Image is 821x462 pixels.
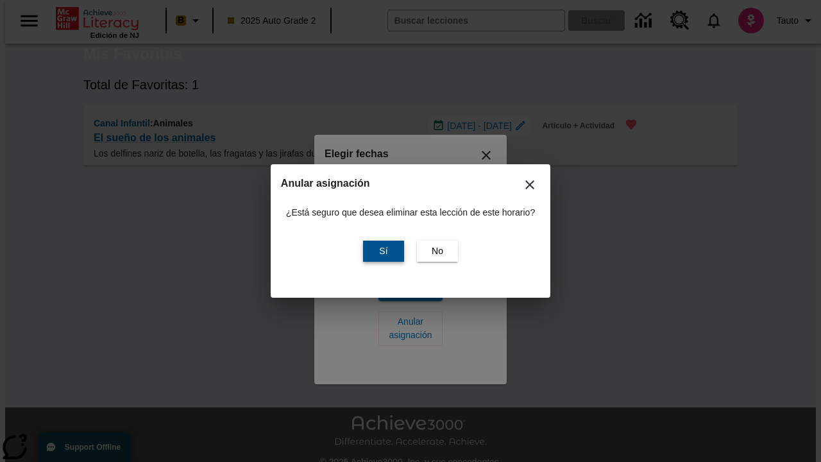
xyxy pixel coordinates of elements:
[514,169,545,200] button: Cerrar
[432,244,443,258] span: No
[363,241,404,262] button: Sí
[286,206,535,219] p: ¿Está seguro que desea eliminar esta lección de este horario?
[417,241,458,262] button: No
[379,244,387,258] span: Sí
[281,175,540,193] h2: Anular asignación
